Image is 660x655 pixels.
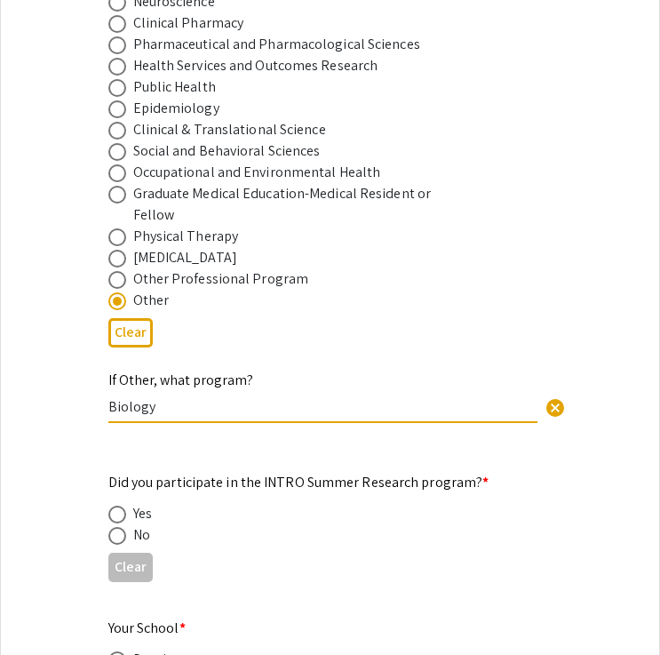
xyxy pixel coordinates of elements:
[133,162,381,183] div: Occupational and Environmental Health
[108,318,153,347] button: Clear
[133,98,219,119] div: Epidemiology
[133,76,216,98] div: Public Health
[133,140,321,162] div: Social and Behavioral Sciences
[108,397,537,416] input: Type Here
[133,226,239,247] div: Physical Therapy
[133,119,326,140] div: Clinical & Translational Science
[133,34,420,55] div: Pharmaceutical and Pharmacological Sciences
[133,524,150,546] div: No
[545,397,566,419] span: cancel
[108,619,186,637] mat-label: Your School
[133,290,170,311] div: Other
[133,247,237,268] div: [MEDICAL_DATA]
[108,473,489,491] mat-label: Did you participate in the INTRO Summer Research program?
[133,268,309,290] div: Other Professional Program
[537,388,573,424] button: Clear
[133,183,444,226] div: Graduate Medical Education-Medical Resident or Fellow
[108,371,253,389] mat-label: If Other, what program?
[13,575,76,642] iframe: Chat
[133,12,244,34] div: Clinical Pharmacy
[133,55,378,76] div: Health Services and Outcomes Research
[108,553,153,582] button: Clear
[133,503,152,524] div: Yes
